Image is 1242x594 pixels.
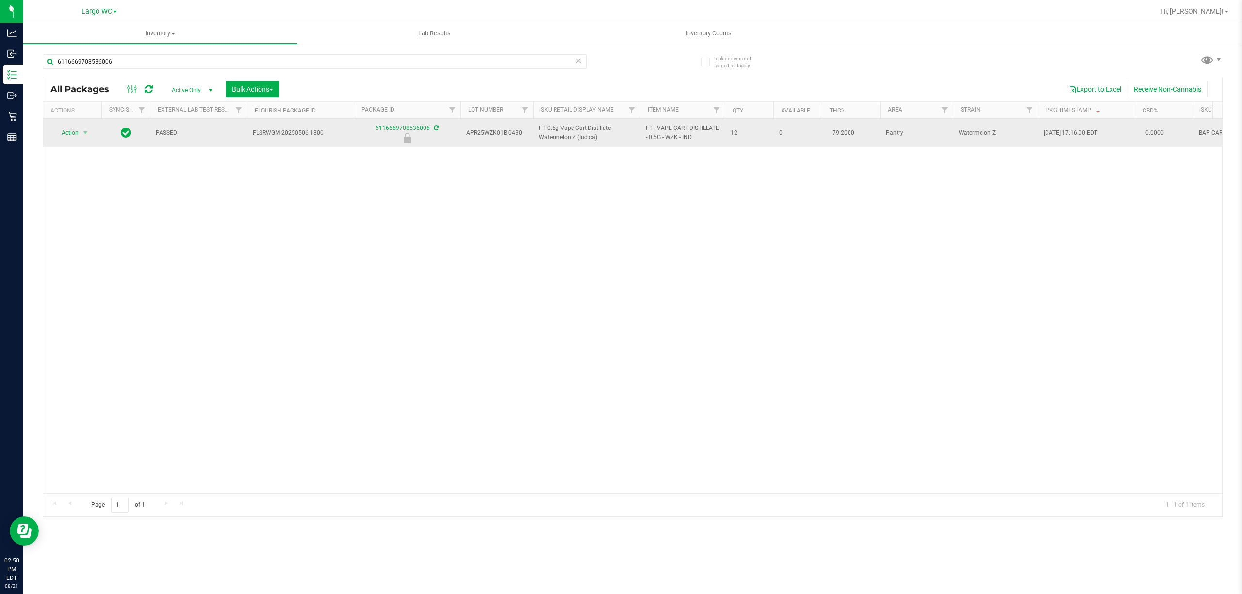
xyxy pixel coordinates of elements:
[82,7,112,16] span: Largo WC
[444,102,460,118] a: Filter
[830,107,846,114] a: THC%
[4,582,19,590] p: 08/21
[1062,81,1128,97] button: Export to Excel
[7,112,17,121] inline-svg: Retail
[352,133,462,143] div: Newly Received
[7,70,17,80] inline-svg: Inventory
[731,128,768,138] span: 12
[624,102,640,118] a: Filter
[648,106,679,113] a: Item Name
[83,498,153,513] span: Page of 1
[572,23,846,44] a: Inventory Counts
[541,106,614,113] a: Sku Retail Display Name
[888,106,902,113] a: Area
[714,55,763,69] span: Include items not tagged for facility
[886,128,947,138] span: Pantry
[828,126,859,140] span: 79.2000
[53,126,79,140] span: Action
[1143,107,1158,114] a: CBD%
[1158,498,1212,512] span: 1 - 1 of 1 items
[779,128,816,138] span: 0
[937,102,953,118] a: Filter
[468,106,503,113] a: Lot Number
[7,49,17,59] inline-svg: Inbound
[781,107,810,114] a: Available
[255,107,316,114] a: Flourish Package ID
[466,128,527,138] span: APR25WZK01B-0430
[673,29,745,38] span: Inventory Counts
[575,54,582,67] span: Clear
[361,106,394,113] a: Package ID
[539,124,634,142] span: FT 0.5g Vape Cart Distillate Watermelon Z (Indica)
[134,102,150,118] a: Filter
[1201,106,1212,113] a: SKU
[253,128,348,138] span: FLSRWGM-20250506-1800
[7,91,17,100] inline-svg: Outbound
[10,516,39,546] iframe: Resource center
[7,28,17,38] inline-svg: Analytics
[1044,128,1097,138] span: [DATE] 17:16:00 EDT
[405,29,464,38] span: Lab Results
[50,84,119,95] span: All Packages
[709,102,725,118] a: Filter
[1046,107,1102,113] a: Pkg Timestamp
[1022,102,1038,118] a: Filter
[1128,81,1208,97] button: Receive Non-Cannabis
[80,126,92,140] span: select
[23,23,297,44] a: Inventory
[50,107,98,114] div: Actions
[733,107,743,114] a: Qty
[226,81,279,97] button: Bulk Actions
[23,29,297,38] span: Inventory
[297,23,572,44] a: Lab Results
[959,128,1032,138] span: Watermelon Z
[432,125,439,131] span: Sync from Compliance System
[4,556,19,582] p: 02:50 PM EDT
[121,126,131,140] span: In Sync
[1141,126,1169,140] span: 0.0000
[156,128,241,138] span: PASSED
[109,106,147,113] a: Sync Status
[517,102,533,118] a: Filter
[7,132,17,142] inline-svg: Reports
[646,124,719,142] span: FT - VAPE CART DISTILLATE - 0.5G - WZK - IND
[231,102,247,118] a: Filter
[158,106,234,113] a: External Lab Test Result
[376,125,430,131] a: 6116669708536006
[232,85,273,93] span: Bulk Actions
[1160,7,1224,15] span: Hi, [PERSON_NAME]!
[111,498,129,513] input: 1
[43,54,587,69] input: Search Package ID, Item Name, SKU, Lot or Part Number...
[961,106,981,113] a: Strain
